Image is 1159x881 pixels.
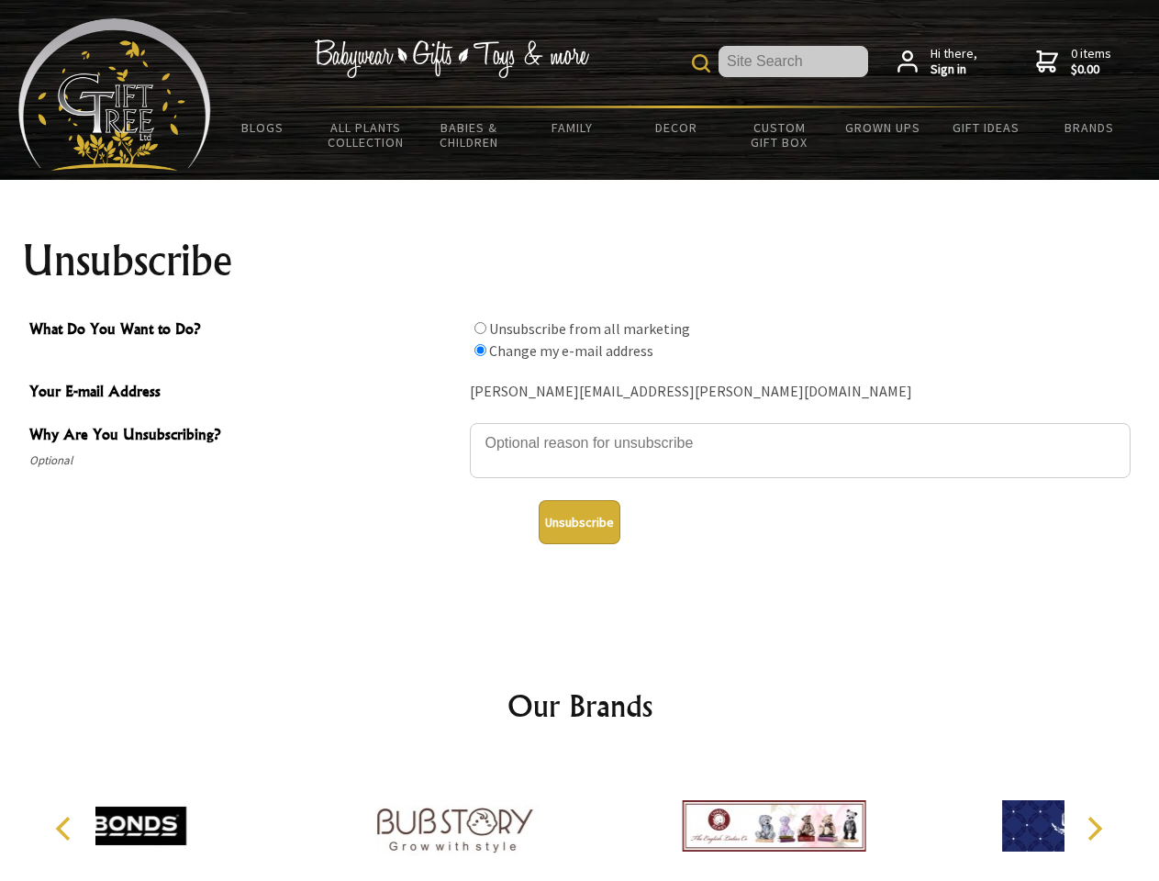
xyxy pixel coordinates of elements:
a: 0 items$0.00 [1036,46,1111,78]
a: Custom Gift Box [728,108,831,162]
span: Hi there, [931,46,977,78]
strong: $0.00 [1071,61,1111,78]
a: Family [521,108,625,147]
input: What Do You Want to Do? [474,344,486,356]
img: Babyware - Gifts - Toys and more... [18,18,211,171]
button: Previous [46,809,86,849]
label: Change my e-mail address [489,341,653,360]
span: Optional [29,450,461,472]
button: Unsubscribe [539,500,620,544]
span: 0 items [1071,45,1111,78]
a: Hi there,Sign in [897,46,977,78]
strong: Sign in [931,61,977,78]
input: What Do You Want to Do? [474,322,486,334]
span: Your E-mail Address [29,380,461,407]
textarea: Why Are You Unsubscribing? [470,423,1131,478]
img: product search [692,54,710,72]
div: [PERSON_NAME][EMAIL_ADDRESS][PERSON_NAME][DOMAIN_NAME] [470,378,1131,407]
button: Next [1074,809,1114,849]
h1: Unsubscribe [22,239,1138,283]
a: Grown Ups [830,108,934,147]
h2: Our Brands [37,684,1123,728]
a: Gift Ideas [934,108,1038,147]
a: BLOGS [211,108,315,147]
a: All Plants Collection [315,108,418,162]
a: Babies & Children [418,108,521,162]
a: Decor [624,108,728,147]
span: Why Are You Unsubscribing? [29,423,461,450]
span: What Do You Want to Do? [29,318,461,344]
label: Unsubscribe from all marketing [489,319,690,338]
img: Babywear - Gifts - Toys & more [314,39,589,78]
a: Brands [1038,108,1142,147]
input: Site Search [719,46,868,77]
